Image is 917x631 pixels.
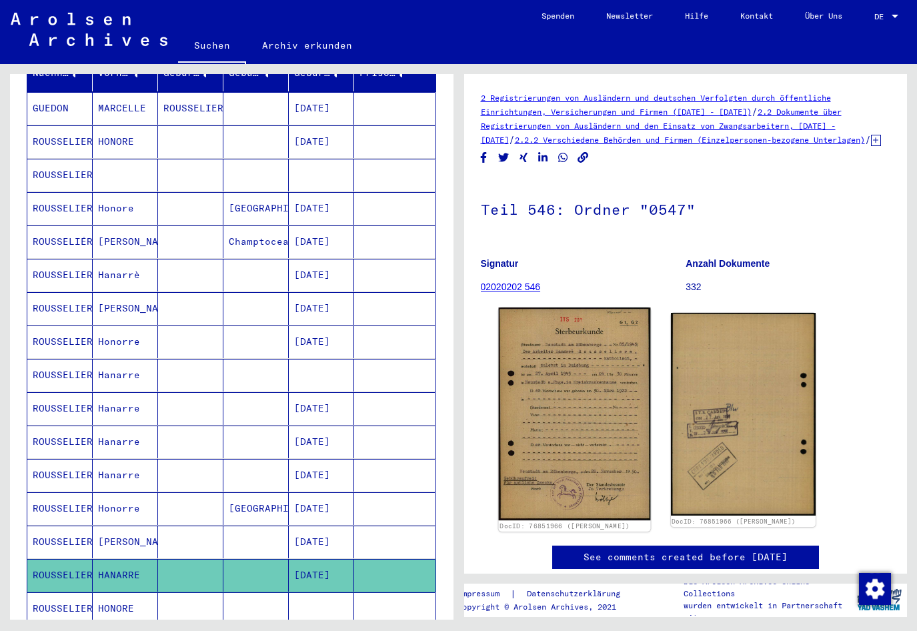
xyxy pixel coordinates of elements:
mat-cell: [DATE] [289,192,354,225]
mat-cell: HONORE [93,592,158,625]
button: Copy link [576,149,590,166]
mat-cell: ROUSSELIERE [27,459,93,492]
mat-cell: [DATE] [289,526,354,558]
div: | [457,587,636,601]
button: Share on Xing [517,149,531,166]
mat-cell: [DATE] [289,259,354,291]
mat-cell: MARCELLE [93,92,158,125]
mat-cell: [DATE] [289,492,354,525]
mat-cell: [DATE] [289,459,354,492]
a: Suchen [178,29,246,64]
mat-cell: [DATE] [289,426,354,458]
img: Zustimmung ändern [859,573,891,605]
mat-cell: HANARRE [93,559,158,592]
mat-cell: [GEOGRAPHIC_DATA] [223,192,289,225]
p: Die Arolsen Archives Online-Collections [684,576,852,600]
a: Datenschutzerklärung [516,587,636,601]
mat-cell: [DATE] [289,326,354,358]
a: Impressum [457,587,510,601]
mat-cell: [PERSON_NAME] [93,292,158,325]
a: DocID: 76851966 ([PERSON_NAME]) [500,522,630,530]
button: Share on LinkedIn [536,149,550,166]
img: yv_logo.png [854,583,904,616]
mat-cell: ROUSSELIERE [27,125,93,158]
mat-cell: Honore [93,192,158,225]
button: Share on WhatsApp [556,149,570,166]
mat-cell: ROUSSELIÉRE [27,225,93,258]
span: / [509,133,515,145]
button: Share on Facebook [477,149,491,166]
b: Anzahl Dokumente [686,258,770,269]
mat-cell: ROUSSELIERE [27,526,93,558]
img: 001.jpg [498,307,650,520]
mat-cell: [DATE] [289,225,354,258]
mat-cell: [GEOGRAPHIC_DATA] [223,492,289,525]
mat-cell: [DATE] [289,392,354,425]
b: Signatur [481,258,519,269]
mat-cell: ROUSSELIERE [27,292,93,325]
mat-cell: Hanarrè [93,259,158,291]
mat-cell: Honorre [93,326,158,358]
mat-cell: Hanarre [93,359,158,392]
mat-cell: ROUSSELIERE [27,192,93,225]
h1: Teil 546: Ordner "0547" [481,179,891,237]
mat-cell: Hanarre [93,459,158,492]
a: 2.2 Dokumente über Registrierungen von Ausländern und den Einsatz von Zwangsarbeitern, [DATE] - [... [481,107,842,145]
div: Zustimmung ändern [858,572,890,604]
mat-cell: [DATE] [289,559,354,592]
mat-cell: ROUSSELIERE [27,426,93,458]
span: DE [874,12,889,21]
a: Archiv erkunden [246,29,368,61]
span: / [865,133,871,145]
a: 2.2.2 Verschiedene Behörden und Firmen (Einzelpersonen-bezogene Unterlagen) [515,135,865,145]
mat-cell: ROUSSELIERE [27,359,93,392]
mat-cell: ROUSSELIERE [158,92,223,125]
mat-cell: ROUSSELIERE [27,592,93,625]
img: Arolsen_neg.svg [11,13,167,46]
mat-cell: ROUSSELIERE [27,392,93,425]
mat-cell: [DATE] [289,292,354,325]
mat-cell: ROUSSELIERE [27,326,93,358]
p: Copyright © Arolsen Archives, 2021 [457,601,636,613]
a: See comments created before [DATE] [584,550,788,564]
mat-cell: Hanarre [93,392,158,425]
a: 02020202 546 [481,281,541,292]
mat-cell: [DATE] [289,125,354,158]
p: 332 [686,280,890,294]
button: Share on Twitter [497,149,511,166]
mat-cell: HONORE [93,125,158,158]
mat-cell: Hanarre [93,426,158,458]
mat-cell: [PERSON_NAME] [93,526,158,558]
span: / [752,105,758,117]
mat-cell: Honorre [93,492,158,525]
mat-cell: Champtoceaux [223,225,289,258]
mat-cell: GUEDON [27,92,93,125]
mat-cell: ROUSSELIERE [27,559,93,592]
mat-cell: ROUSSELIERE [27,159,93,191]
mat-cell: [DATE] [289,92,354,125]
img: 002.jpg [671,313,816,516]
a: 2 Registrierungen von Ausländern und deutschen Verfolgten durch öffentliche Einrichtungen, Versic... [481,93,831,117]
mat-cell: ROUSSELIERE [27,492,93,525]
mat-cell: ROUSSELIERE [27,259,93,291]
p: wurden entwickelt in Partnerschaft mit [684,600,852,624]
mat-cell: [PERSON_NAME] [93,225,158,258]
a: DocID: 76851966 ([PERSON_NAME]) [672,518,796,525]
